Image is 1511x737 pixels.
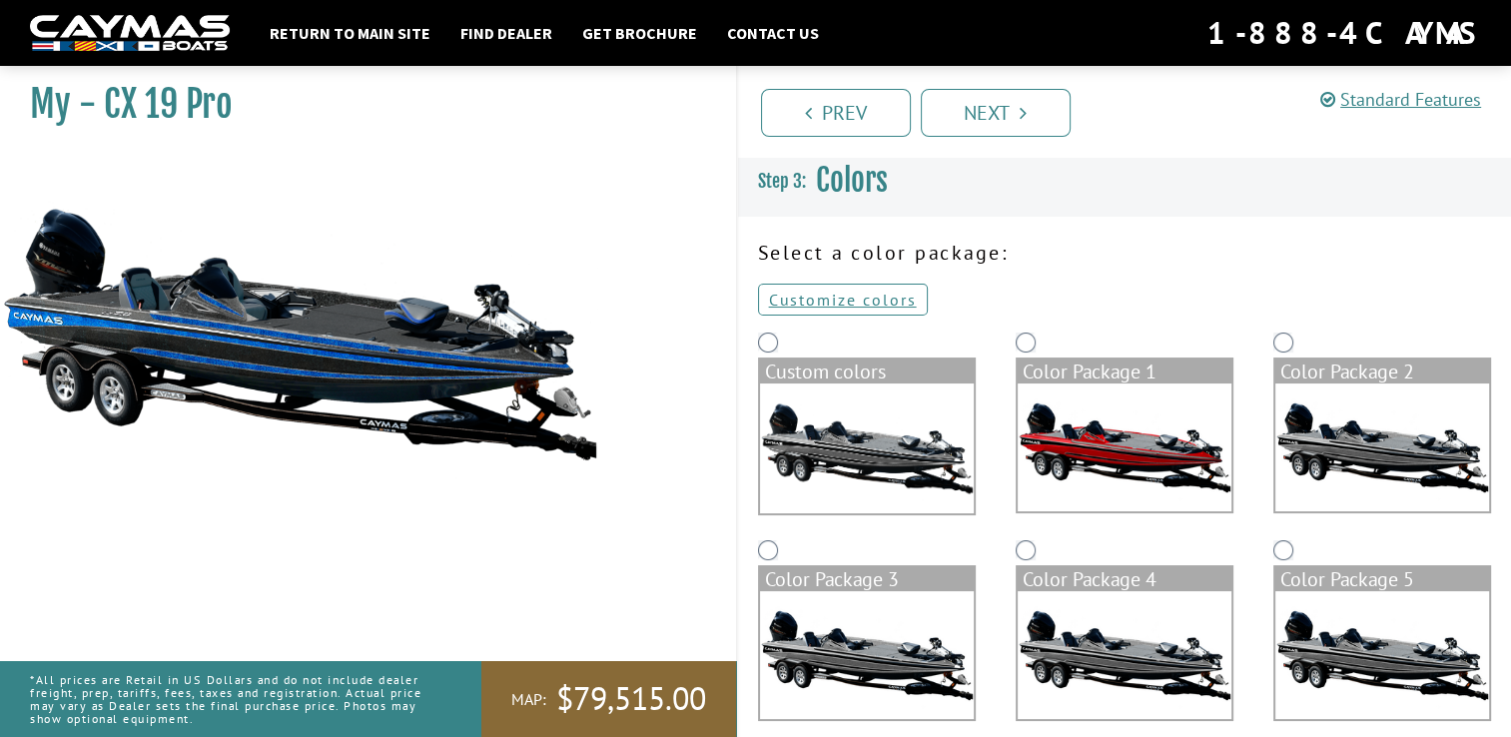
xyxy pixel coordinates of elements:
a: Prev [761,89,911,137]
div: Color Package 3 [760,567,974,591]
div: 1-888-4CAYMAS [1207,11,1481,55]
a: Standard Features [1320,88,1481,111]
img: cx-Base-Layer.png [760,383,974,513]
a: Find Dealer [450,20,562,46]
div: Color Package 2 [1275,360,1489,383]
p: Select a color package: [758,238,1492,268]
img: color_package_459.png [1018,591,1231,719]
img: color_package_457.png [1275,383,1489,511]
div: Custom colors [760,360,974,383]
a: Customize colors [758,284,928,316]
p: *All prices are Retail in US Dollars and do not include dealer freight, prep, tariffs, fees, taxe... [30,663,436,736]
img: color_package_460.png [1275,591,1489,719]
div: Color Package 1 [1018,360,1231,383]
img: color_package_458.png [760,591,974,719]
h1: My - CX 19 Pro [30,82,686,127]
div: Color Package 4 [1018,567,1231,591]
a: Next [921,89,1071,137]
span: MAP: [511,689,546,710]
a: Return to main site [260,20,440,46]
img: white-logo-c9c8dbefe5ff5ceceb0f0178aa75bf4bb51f6bca0971e226c86eb53dfe498488.png [30,15,230,52]
a: MAP:$79,515.00 [481,661,736,737]
a: Contact Us [717,20,829,46]
a: Get Brochure [572,20,707,46]
span: $79,515.00 [556,678,706,720]
img: color_package_456.png [1018,383,1231,511]
div: Color Package 5 [1275,567,1489,591]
